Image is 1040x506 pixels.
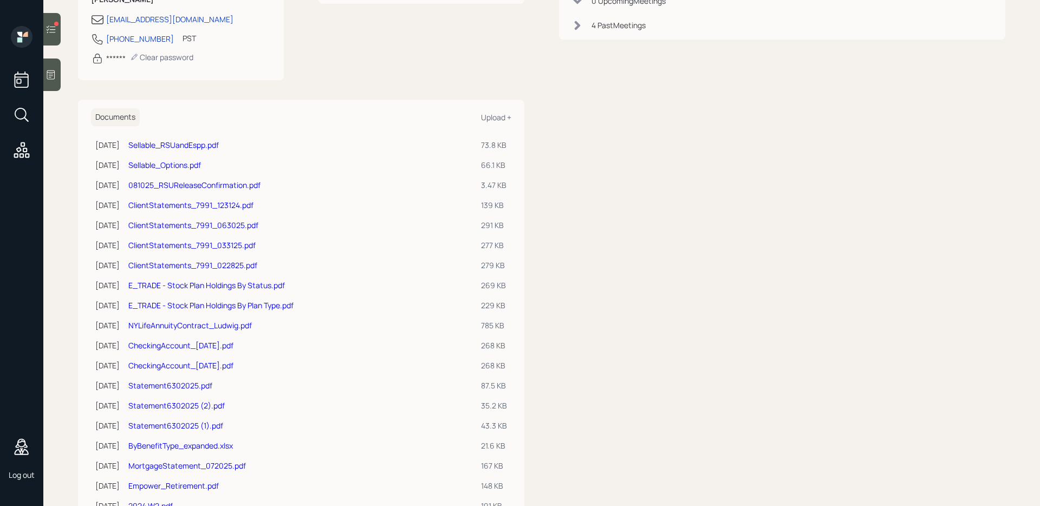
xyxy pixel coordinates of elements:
div: 148 KB [481,480,507,491]
a: CheckingAccount_[DATE].pdf [128,360,233,371]
div: [DATE] [95,360,120,371]
div: [DATE] [95,460,120,471]
a: Sellable_RSUandEspp.pdf [128,140,219,150]
a: CheckingAccount_[DATE].pdf [128,340,233,351]
div: 66.1 KB [481,159,507,171]
div: 4 Past Meeting s [591,20,646,31]
a: 081025_RSUReleaseConfirmation.pdf [128,180,261,190]
div: [DATE] [95,280,120,291]
a: ClientStatements_7991_033125.pdf [128,240,256,250]
div: [DATE] [95,139,120,151]
a: ByBenefitType_expanded.xlsx [128,440,233,451]
div: [DATE] [95,260,120,271]
div: 35.2 KB [481,400,507,411]
div: Log out [9,470,35,480]
a: ClientStatements_7991_123124.pdf [128,200,253,210]
div: [DATE] [95,199,120,211]
a: MortgageStatement_072025.pdf [128,460,246,471]
div: [DATE] [95,320,120,331]
div: PST [183,33,196,44]
div: [EMAIL_ADDRESS][DOMAIN_NAME] [106,14,233,25]
a: NYLifeAnnuityContract_Ludwig.pdf [128,320,252,330]
div: 229 KB [481,300,507,311]
a: Empower_Retirement.pdf [128,481,219,491]
div: 167 KB [481,460,507,471]
div: 291 KB [481,219,507,231]
a: Statement6302025 (1).pdf [128,420,223,431]
div: 268 KB [481,340,507,351]
div: [DATE] [95,420,120,431]
div: [DATE] [95,480,120,491]
h6: Documents [91,108,140,126]
div: 3.47 KB [481,179,507,191]
div: [DATE] [95,440,120,451]
div: 268 KB [481,360,507,371]
div: [DATE] [95,159,120,171]
div: 279 KB [481,260,507,271]
div: [DATE] [95,239,120,251]
div: [DATE] [95,300,120,311]
div: 21.6 KB [481,440,507,451]
a: Sellable_Options.pdf [128,160,201,170]
div: [DATE] [95,380,120,391]
div: 73.8 KB [481,139,507,151]
div: 139 KB [481,199,507,211]
div: [DATE] [95,340,120,351]
div: 87.5 KB [481,380,507,391]
div: [DATE] [95,400,120,411]
div: Clear password [130,52,193,62]
a: E_TRADE - Stock Plan Holdings By Status.pdf [128,280,285,290]
div: 785 KB [481,320,507,331]
a: Statement6302025.pdf [128,380,212,391]
a: E_TRADE - Stock Plan Holdings By Plan Type.pdf [128,300,294,310]
div: [PHONE_NUMBER] [106,33,174,44]
a: ClientStatements_7991_022825.pdf [128,260,257,270]
a: ClientStatements_7991_063025.pdf [128,220,258,230]
div: [DATE] [95,179,120,191]
div: 269 KB [481,280,507,291]
a: Statement6302025 (2).pdf [128,400,225,411]
div: Upload + [481,112,511,122]
div: 277 KB [481,239,507,251]
div: 43.3 KB [481,420,507,431]
div: [DATE] [95,219,120,231]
